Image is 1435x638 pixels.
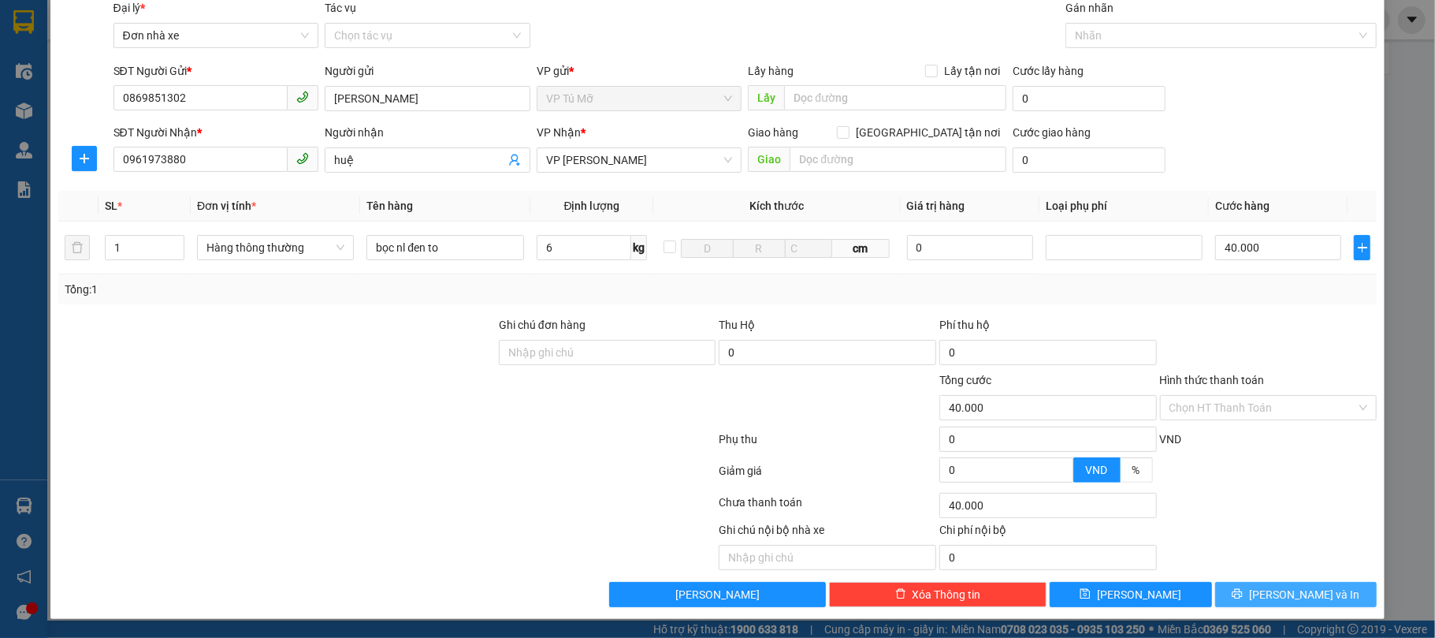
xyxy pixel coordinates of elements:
span: Giá trị hàng [907,200,965,212]
input: R [733,239,786,258]
span: [PERSON_NAME] và In [1249,586,1359,603]
button: plus [72,146,97,171]
span: SL [105,200,117,212]
button: [PERSON_NAME] [609,582,827,607]
span: cm [832,239,890,258]
div: Chi phí nội bộ [939,521,1157,545]
span: Đơn nhà xe [123,24,310,47]
div: VP gửi [537,62,742,80]
span: plus [72,152,96,165]
span: % [1132,464,1140,476]
div: Phụ thu [717,431,938,458]
span: VP LÊ HỒNG PHONG [546,148,733,172]
label: Ghi chú đơn hàng [499,319,586,331]
span: VND [1086,464,1108,476]
span: [GEOGRAPHIC_DATA] tận nơi [849,124,1006,141]
span: Kích thước [750,200,805,212]
label: Cước giao hàng [1013,126,1091,139]
div: Ghi chú nội bộ nhà xe [719,521,936,545]
div: Tổng: 1 [65,281,555,298]
span: plus [1355,241,1370,254]
div: Người gửi [325,62,530,80]
input: Dọc đường [790,147,1006,172]
span: VP Tú Mỡ [546,87,733,110]
span: printer [1232,588,1243,601]
div: Phí thu hộ [939,316,1157,340]
input: Nhập ghi chú [719,545,936,570]
span: VP Nhận [537,126,581,139]
span: Giao hàng [748,126,798,139]
span: [PERSON_NAME] [675,586,760,603]
span: Đơn vị tính [197,200,256,212]
button: printer[PERSON_NAME] và In [1215,582,1377,607]
label: Cước lấy hàng [1013,65,1084,77]
span: Tổng cước [939,374,991,386]
span: Hàng thông thường [206,236,344,259]
span: kg [631,235,647,260]
span: save [1080,588,1091,601]
span: Đại lý [113,2,145,14]
span: phone [296,152,309,165]
span: delete [895,588,906,601]
span: Giao [748,147,790,172]
input: C [785,239,832,258]
span: Lấy [748,85,784,110]
span: Thu Hộ [719,319,755,331]
span: Lấy tận nơi [938,62,1006,80]
div: SĐT Người Gửi [113,62,319,80]
label: Hình thức thanh toán [1160,374,1265,386]
th: Loại phụ phí [1039,191,1209,222]
label: Tác vụ [325,2,356,14]
button: plus [1354,235,1370,260]
span: phone [296,91,309,103]
input: Dọc đường [784,85,1006,110]
button: save[PERSON_NAME] [1050,582,1212,607]
input: Ghi chú đơn hàng [499,340,716,365]
span: Cước hàng [1215,200,1270,212]
label: Gán nhãn [1065,2,1113,14]
span: VND [1160,433,1182,446]
span: Xóa Thông tin [913,586,981,603]
button: delete [65,235,90,260]
input: Cước lấy hàng [1013,86,1165,111]
span: Lấy hàng [748,65,794,77]
input: 0 [907,235,1033,260]
span: [PERSON_NAME] [1097,586,1181,603]
input: D [681,239,734,258]
div: Chưa thanh toán [717,494,938,521]
span: Tên hàng [366,200,413,212]
div: SĐT Người Nhận [113,124,319,141]
input: VD: Bàn, Ghế [366,235,523,260]
button: deleteXóa Thông tin [829,582,1047,607]
span: Định lượng [564,200,620,212]
input: Cước giao hàng [1013,147,1165,173]
span: user-add [508,154,521,166]
div: Người nhận [325,124,530,141]
div: Giảm giá [717,462,938,490]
